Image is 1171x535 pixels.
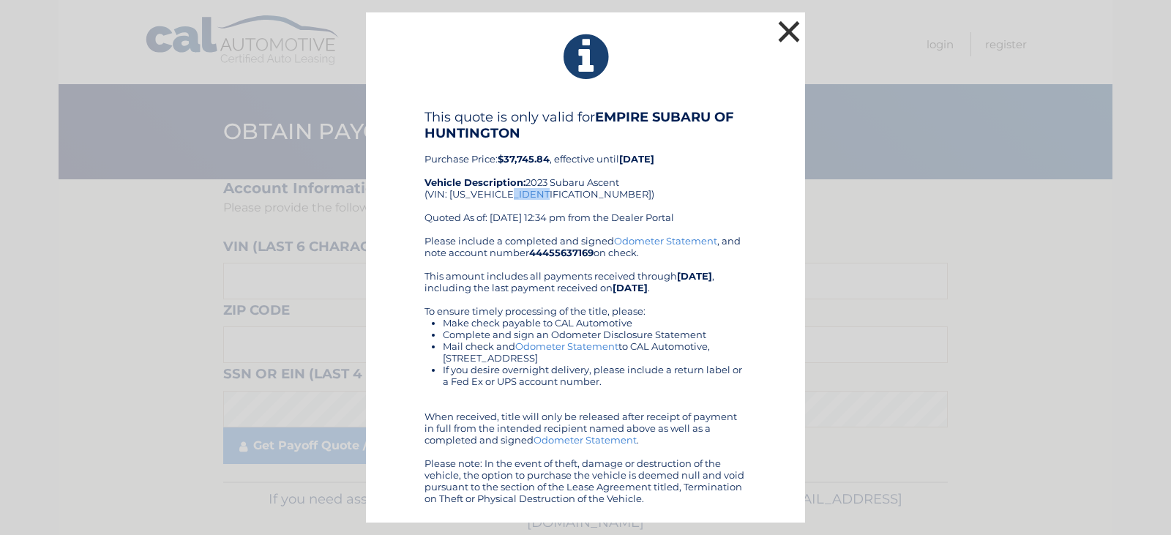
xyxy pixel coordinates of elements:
[443,317,747,329] li: Make check payable to CAL Automotive
[424,109,747,141] h4: This quote is only valid for
[774,17,804,46] button: ×
[443,340,747,364] li: Mail check and to CAL Automotive, [STREET_ADDRESS]
[515,340,618,352] a: Odometer Statement
[424,109,747,235] div: Purchase Price: , effective until 2023 Subaru Ascent (VIN: [US_VEHICLE_IDENTIFICATION_NUMBER]) Qu...
[614,235,717,247] a: Odometer Statement
[424,176,525,188] strong: Vehicle Description:
[613,282,648,293] b: [DATE]
[619,153,654,165] b: [DATE]
[534,434,637,446] a: Odometer Statement
[498,153,550,165] b: $37,745.84
[443,364,747,387] li: If you desire overnight delivery, please include a return label or a Fed Ex or UPS account number.
[677,270,712,282] b: [DATE]
[424,109,734,141] b: EMPIRE SUBARU OF HUNTINGTON
[443,329,747,340] li: Complete and sign an Odometer Disclosure Statement
[529,247,594,258] b: 44455637169
[424,235,747,504] div: Please include a completed and signed , and note account number on check. This amount includes al...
